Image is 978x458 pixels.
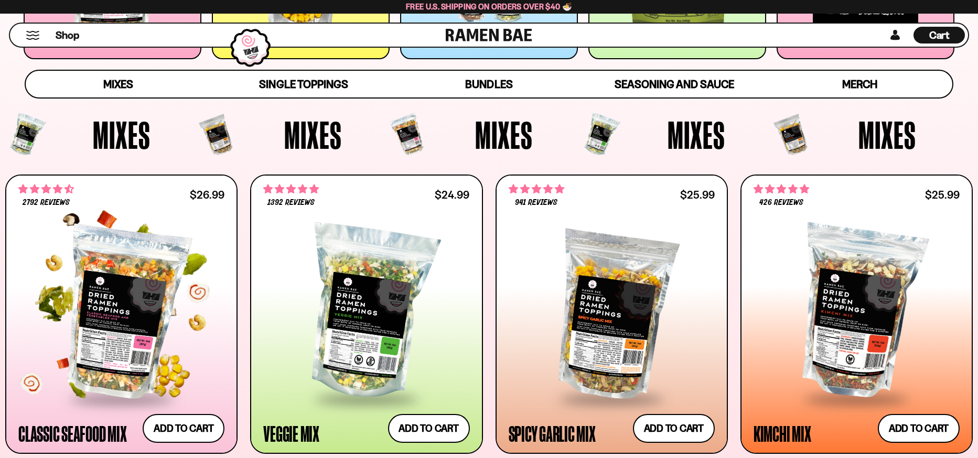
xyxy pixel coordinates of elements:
[475,115,533,154] span: Mixes
[56,28,79,42] span: Shop
[740,175,973,454] a: 4.76 stars 426 reviews $25.99 Kimchi Mix Add to cart
[26,31,40,40] button: Mobile Menu Trigger
[26,71,211,97] a: Mixes
[680,190,715,200] div: $25.99
[56,27,79,43] a: Shop
[143,414,224,443] button: Add to cart
[878,414,960,443] button: Add to cart
[190,190,224,200] div: $26.99
[509,182,564,196] span: 4.75 stars
[435,190,469,200] div: $24.99
[465,78,512,91] span: Bundles
[858,115,916,154] span: Mixes
[388,414,470,443] button: Add to cart
[284,115,342,154] span: Mixes
[509,424,596,443] div: Spicy Garlic Mix
[929,29,950,41] span: Cart
[259,78,348,91] span: Single Toppings
[23,199,70,207] span: 2792 reviews
[925,190,960,200] div: $25.99
[515,199,557,207] span: 941 reviews
[406,2,572,12] span: Free U.S. Shipping on Orders over $40 🍜
[842,78,877,91] span: Merch
[754,182,809,196] span: 4.76 stars
[5,175,238,454] a: 4.68 stars 2792 reviews $26.99 Classic Seafood Mix Add to cart
[496,175,728,454] a: 4.75 stars 941 reviews $25.99 Spicy Garlic Mix Add to cart
[250,175,482,454] a: 4.76 stars 1392 reviews $24.99 Veggie Mix Add to cart
[913,24,965,47] a: Cart
[754,424,811,443] div: Kimchi Mix
[18,182,74,196] span: 4.68 stars
[267,199,315,207] span: 1392 reviews
[668,115,725,154] span: Mixes
[93,115,151,154] span: Mixes
[615,78,734,91] span: Seasoning and Sauce
[396,71,582,97] a: Bundles
[582,71,767,97] a: Seasoning and Sauce
[759,199,803,207] span: 426 reviews
[211,71,396,97] a: Single Toppings
[263,182,319,196] span: 4.76 stars
[18,424,126,443] div: Classic Seafood Mix
[767,71,952,97] a: Merch
[103,78,133,91] span: Mixes
[263,424,319,443] div: Veggie Mix
[633,414,715,443] button: Add to cart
